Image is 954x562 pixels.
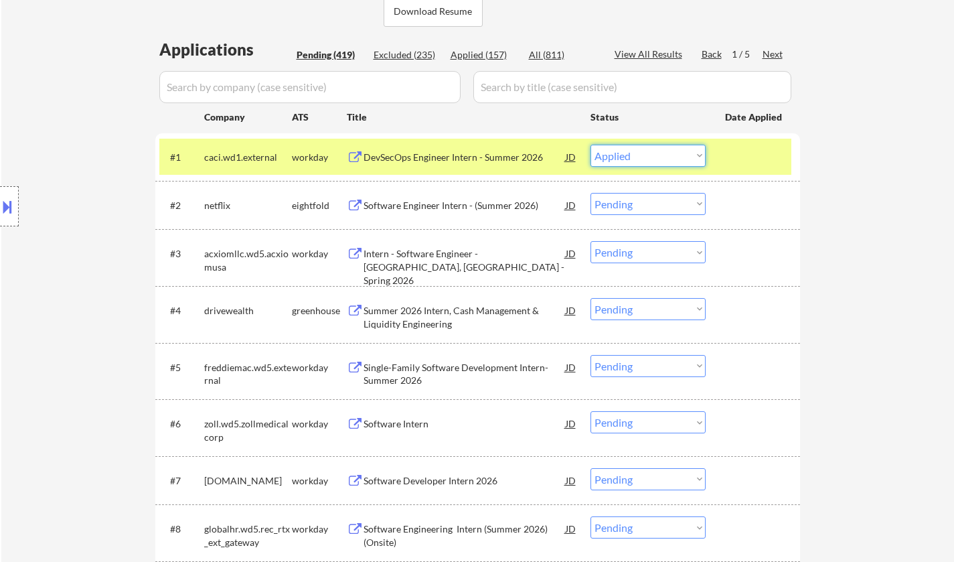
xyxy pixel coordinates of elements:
div: workday [292,417,347,431]
div: Software Developer Intern 2026 [364,474,566,488]
div: View All Results [615,48,686,61]
div: [DOMAIN_NAME] [204,474,292,488]
div: #8 [170,522,193,536]
div: Pending (419) [297,48,364,62]
div: Company [204,111,292,124]
div: All (811) [529,48,596,62]
div: JD [564,145,578,169]
div: greenhouse [292,304,347,318]
div: netflix [204,199,292,212]
div: DevSecOps Engineer Intern - Summer 2026 [364,151,566,164]
input: Search by title (case sensitive) [473,71,791,103]
div: Summer 2026 Intern, Cash Management & Liquidity Engineering [364,304,566,330]
div: Status [590,104,706,129]
div: freddiemac.wd5.external [204,361,292,387]
div: drivewealth [204,304,292,318]
div: workday [292,151,347,164]
div: Title [347,111,578,124]
input: Search by company (case sensitive) [159,71,461,103]
div: Next [763,48,784,61]
div: Intern - Software Engineer - [GEOGRAPHIC_DATA], [GEOGRAPHIC_DATA] - Spring 2026 [364,247,566,287]
div: Software Engineering Intern (Summer 2026) (Onsite) [364,522,566,549]
div: Date Applied [725,111,784,124]
div: #5 [170,361,193,374]
div: workday [292,474,347,488]
div: Excluded (235) [374,48,441,62]
div: JD [564,298,578,322]
div: Applied (157) [451,48,518,62]
div: JD [564,468,578,492]
div: JD [564,241,578,265]
div: JD [564,411,578,435]
div: Back [702,48,723,61]
div: globalhr.wd5.rec_rtx_ext_gateway [204,522,292,549]
div: JD [564,516,578,541]
div: Single-Family Software Development Intern- Summer 2026 [364,361,566,387]
div: workday [292,522,347,536]
div: Applications [159,42,292,58]
div: JD [564,355,578,379]
div: zoll.wd5.zollmedicalcorp [204,417,292,443]
div: acxiomllc.wd5.acxiomusa [204,247,292,273]
div: ATS [292,111,347,124]
div: workday [292,361,347,374]
div: eightfold [292,199,347,212]
div: 1 / 5 [732,48,763,61]
div: #6 [170,417,193,431]
div: Software Engineer Intern - (Summer 2026) [364,199,566,212]
div: Software Intern [364,417,566,431]
div: JD [564,193,578,217]
div: workday [292,247,347,261]
div: #7 [170,474,193,488]
div: caci.wd1.external [204,151,292,164]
